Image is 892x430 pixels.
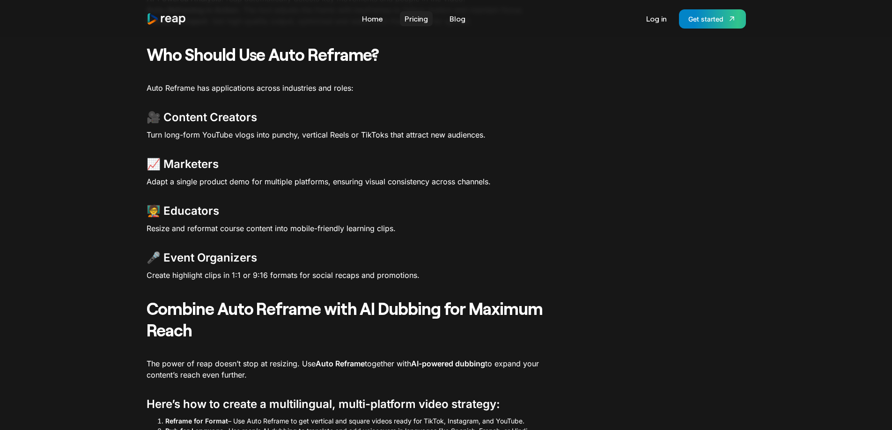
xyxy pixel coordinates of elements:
strong: Combine Auto Reframe with AI Dubbing for Maximum Reach [147,298,543,340]
strong: Here’s how to create a multilingual, multi-platform video strategy: [147,397,500,411]
strong: Who Should Use Auto Reframe? [147,44,379,64]
a: home [147,13,187,25]
a: Log in [641,11,671,26]
strong: 🎤 Event Organizers [147,251,257,264]
p: The power of reap doesn’t stop at resizing. Use together with to expand your content’s reach even... [147,358,570,380]
a: Home [357,11,388,26]
p: Create highlight clips in 1:1 or 9:16 formats for social recaps and promotions. [147,270,570,281]
strong: 📈 Marketers [147,157,219,171]
a: Pricing [400,11,433,26]
p: Adapt a single product demo for multiple platforms, ensuring visual consistency across channels. [147,176,570,187]
p: Auto Reframe has applications across industries and roles: [147,82,570,94]
strong: 🎥 Content Creators [147,110,257,124]
strong: Auto Reframe [316,359,365,368]
p: Turn long-form YouTube vlogs into punchy, vertical Reels or TikToks that attract new audiences. [147,129,570,140]
strong: 🧑‍🏫 Educators [147,204,219,218]
a: Blog [445,11,470,26]
strong: AI-powered dubbing [411,359,485,368]
img: reap logo [147,13,187,25]
a: Get started [679,9,746,29]
strong: Reframe for Format [165,417,228,425]
p: Resize and reformat course content into mobile-friendly learning clips. [147,223,570,234]
div: Get started [688,14,723,24]
li: – Use Auto Reframe to get vertical and square videos ready for TikTok, Instagram, and YouTube. [165,416,570,426]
